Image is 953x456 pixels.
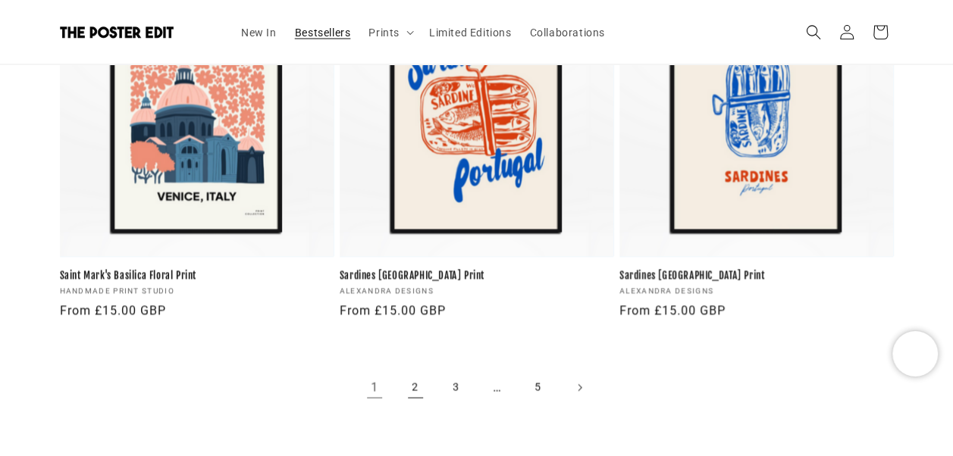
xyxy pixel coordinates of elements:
[241,25,277,39] span: New In
[358,370,391,404] a: Page 1
[368,25,400,39] span: Prints
[340,269,613,282] a: Sardines [GEOGRAPHIC_DATA] Print
[60,26,174,38] img: The Poster Edit
[529,25,604,39] span: Collaborations
[797,15,830,48] summary: Search
[440,370,473,404] a: Page 3
[399,370,432,404] a: Page 2
[520,16,613,48] a: Collaborations
[60,269,334,282] a: Saint Mark's Basilica Floral Print
[232,16,286,48] a: New In
[522,370,555,404] a: Page 5
[295,25,351,39] span: Bestsellers
[619,269,893,282] a: Sardines [GEOGRAPHIC_DATA] Print
[420,16,521,48] a: Limited Editions
[563,370,596,404] a: Next page
[54,20,217,44] a: The Poster Edit
[481,370,514,404] span: …
[892,331,938,376] iframe: Chatra live chat
[60,370,894,404] nav: Pagination
[286,16,360,48] a: Bestsellers
[359,16,420,48] summary: Prints
[429,25,512,39] span: Limited Editions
